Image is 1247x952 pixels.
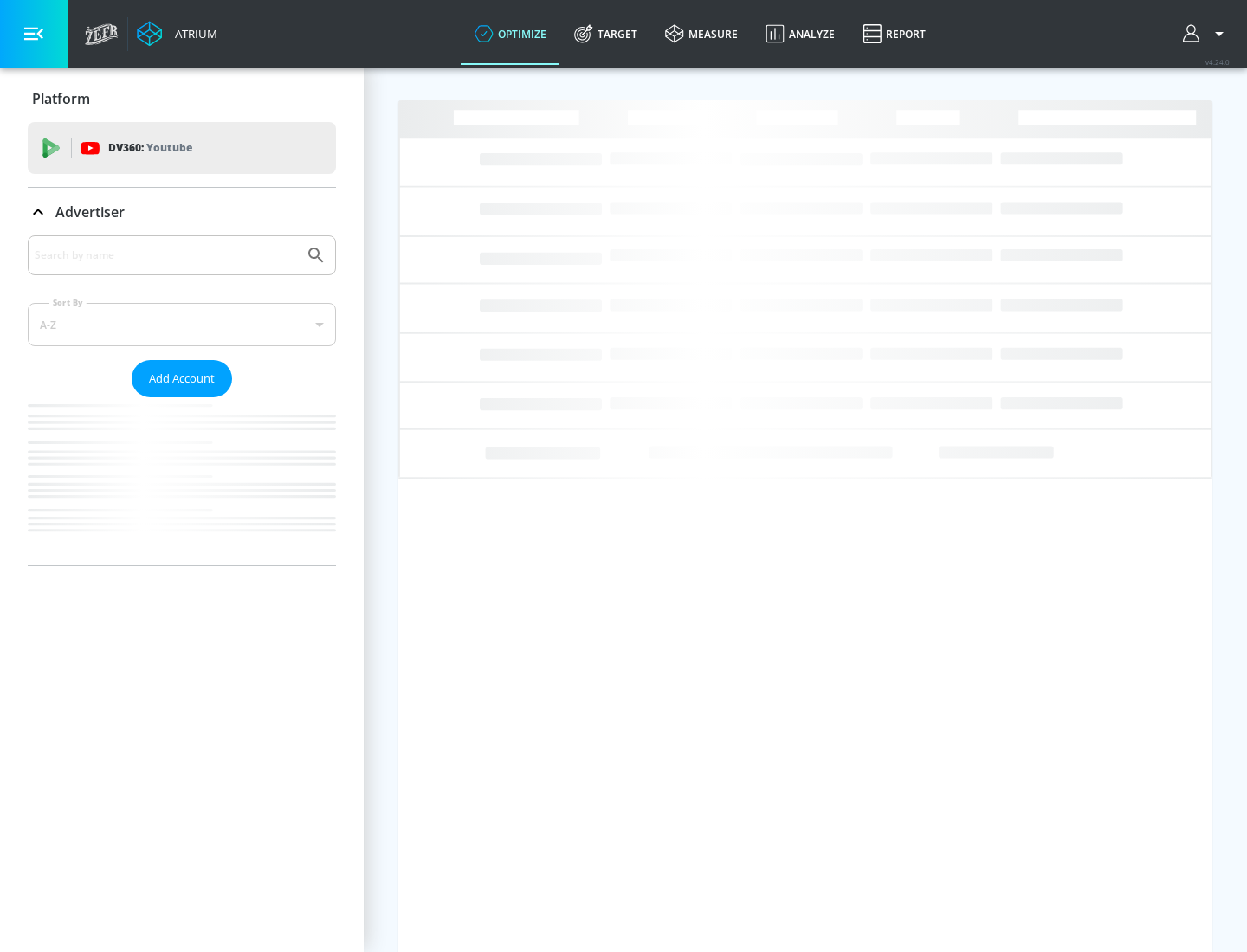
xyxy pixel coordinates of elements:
a: Atrium [137,21,217,47]
a: optimize [461,3,560,65]
a: Target [560,3,651,65]
nav: list of Advertiser [28,397,336,565]
div: DV360: Youtube [28,122,336,174]
label: Sort By [49,297,87,308]
p: Youtube [146,138,192,157]
span: Add Account [149,369,215,389]
button: Add Account [132,360,232,397]
div: Advertiser [28,188,336,236]
div: Atrium [168,26,217,42]
div: Platform [28,74,336,123]
input: Search by name [35,244,297,267]
a: Report [849,3,940,65]
p: Platform [32,89,90,108]
div: Advertiser [28,235,336,565]
span: v 4.24.0 [1205,57,1230,67]
p: DV360: [108,138,192,158]
div: A-Z [28,303,336,346]
p: Advertiser [55,203,125,222]
a: Analyze [752,3,849,65]
a: measure [651,3,752,65]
